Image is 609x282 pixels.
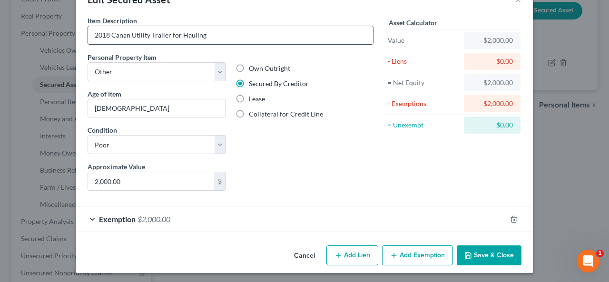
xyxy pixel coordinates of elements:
button: Save & Close [457,245,521,265]
input: Describe... [88,26,373,44]
label: Age of Item [88,89,121,99]
div: - Liens [388,57,460,66]
label: Personal Property Item [88,52,157,62]
label: Own Outright [249,64,290,73]
button: Cancel [286,246,323,265]
span: Approximate Value [88,163,145,171]
span: $2,000.00 [138,214,170,224]
input: -- [88,99,226,117]
label: Condition [88,125,117,135]
div: $0.00 [471,57,513,66]
div: = Net Equity [388,78,460,88]
button: Add Lien [326,245,378,265]
div: $0.00 [471,120,513,130]
div: $2,000.00 [471,99,513,108]
span: 1 [596,250,604,257]
div: = Unexempt [388,120,460,130]
span: Exemption [99,214,136,224]
input: 0.00 [88,172,214,190]
div: $2,000.00 [471,78,513,88]
label: Lease [249,94,265,104]
iframe: Intercom live chat [577,250,599,272]
div: Value [388,36,460,45]
div: $2,000.00 [471,36,513,45]
button: Add Exemption [382,245,453,265]
div: - Exemptions [388,99,460,108]
label: Asset Calculator [389,18,437,28]
label: Collateral for Credit Line [249,109,323,119]
div: $ [214,172,226,190]
span: Item Description [88,17,137,25]
label: Secured By Creditor [249,79,309,88]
